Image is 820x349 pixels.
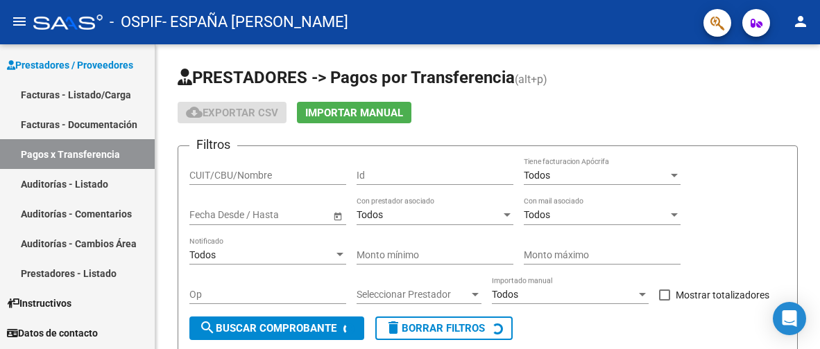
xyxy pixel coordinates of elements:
[357,289,469,301] span: Seleccionar Prestador
[305,107,403,119] span: Importar Manual
[7,296,71,311] span: Instructivos
[186,104,203,120] mat-icon: cloud_download
[773,302,806,335] div: Open Intercom Messenger
[297,102,411,123] button: Importar Manual
[189,316,364,340] button: Buscar Comprobante
[7,325,98,341] span: Datos de contacto
[189,249,216,260] span: Todos
[199,319,216,336] mat-icon: search
[178,102,287,123] button: Exportar CSV
[189,135,237,154] h3: Filtros
[792,13,809,30] mat-icon: person
[178,68,515,87] span: PRESTADORES -> Pagos por Transferencia
[375,316,513,340] button: Borrar Filtros
[244,209,312,221] input: End date
[7,57,133,73] span: Prestadores / Proveedores
[357,209,383,220] span: Todos
[492,289,518,300] span: Todos
[110,7,162,37] span: - OSPIF
[385,322,485,334] span: Borrar Filtros
[186,107,278,119] span: Exportar CSV
[330,208,345,223] button: Open calendar
[385,319,402,336] mat-icon: delete
[11,13,28,30] mat-icon: menu
[524,170,550,181] span: Todos
[676,287,769,303] span: Mostrar totalizadores
[524,209,550,220] span: Todos
[515,73,547,86] span: (alt+p)
[162,7,348,37] span: - ESPAÑA [PERSON_NAME]
[199,322,336,334] span: Buscar Comprobante
[189,209,232,221] input: Start date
